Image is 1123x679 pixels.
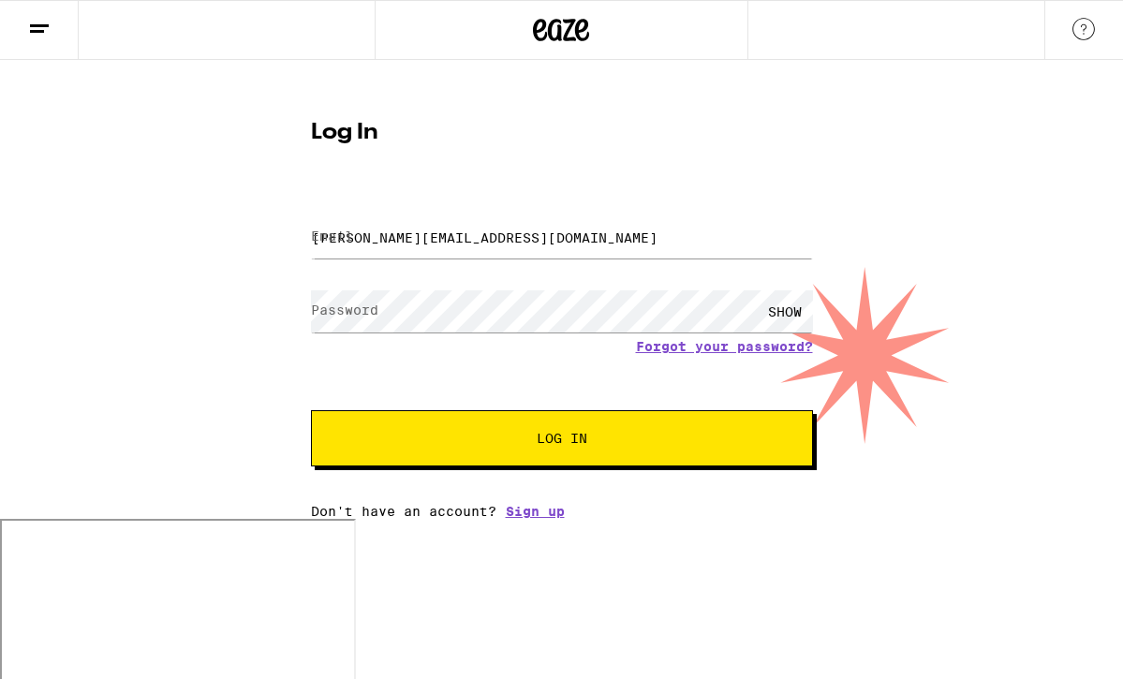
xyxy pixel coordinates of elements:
[506,504,565,519] a: Sign up
[311,229,353,244] label: Email
[311,504,813,519] div: Don't have an account?
[311,122,813,144] h1: Log In
[311,410,813,466] button: Log In
[757,290,813,332] div: SHOW
[311,216,813,258] input: Email
[11,13,135,28] span: Hi. Need any help?
[537,432,587,445] span: Log In
[636,339,813,354] a: Forgot your password?
[311,303,378,317] label: Password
